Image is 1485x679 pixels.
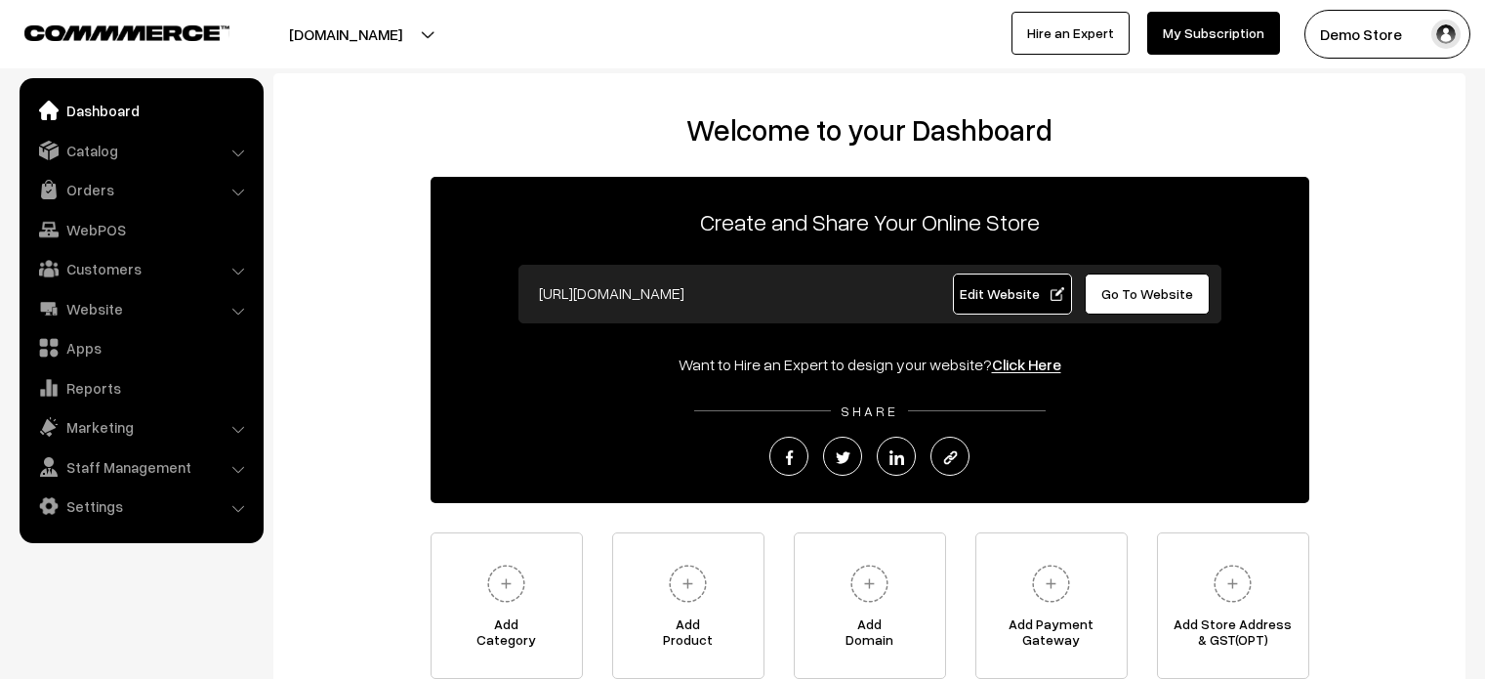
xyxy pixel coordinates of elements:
[661,557,715,611] img: plus.svg
[24,212,257,247] a: WebPOS
[976,616,1127,656] span: Add Payment Gateway
[612,532,764,679] a: AddProduct
[24,93,257,128] a: Dashboard
[960,285,1064,302] span: Edit Website
[431,204,1309,239] p: Create and Share Your Online Store
[24,449,257,485] a: Staff Management
[293,112,1446,148] h2: Welcome to your Dashboard
[1011,12,1130,55] a: Hire an Expert
[24,330,257,365] a: Apps
[794,532,946,679] a: AddDomain
[24,25,229,40] img: COMMMERCE
[795,616,945,656] span: Add Domain
[1157,532,1309,679] a: Add Store Address& GST(OPT)
[24,133,257,168] a: Catalog
[431,532,583,679] a: AddCategory
[975,532,1128,679] a: Add PaymentGateway
[1024,557,1078,611] img: plus.svg
[1085,274,1211,315] a: Go To Website
[479,557,533,611] img: plus.svg
[24,20,195,43] a: COMMMERCE
[221,10,471,59] button: [DOMAIN_NAME]
[843,557,896,611] img: plus.svg
[1431,20,1461,49] img: user
[24,409,257,445] a: Marketing
[432,616,582,656] span: Add Category
[1158,616,1308,656] span: Add Store Address & GST(OPT)
[1206,557,1259,611] img: plus.svg
[431,353,1309,376] div: Want to Hire an Expert to design your website?
[1304,10,1470,59] button: Demo Store
[24,488,257,524] a: Settings
[992,355,1061,374] a: Click Here
[24,291,257,326] a: Website
[24,370,257,405] a: Reports
[24,251,257,286] a: Customers
[953,274,1072,315] a: Edit Website
[1101,285,1193,302] span: Go To Website
[831,403,908,419] span: SHARE
[1147,12,1280,55] a: My Subscription
[613,616,763,656] span: Add Product
[24,172,257,207] a: Orders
